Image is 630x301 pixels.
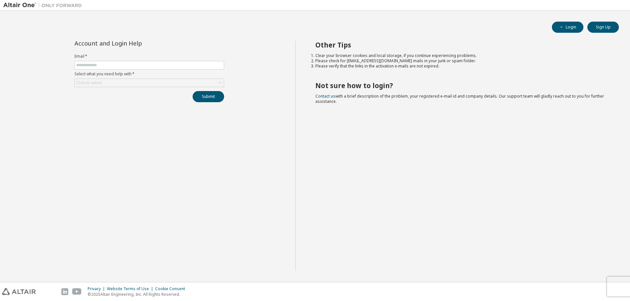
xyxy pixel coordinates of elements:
h2: Other Tips [315,41,607,49]
li: Please verify that the links in the activation e-mails are not expired. [315,64,607,69]
h2: Not sure how to login? [315,81,607,90]
div: Account and Login Help [74,41,194,46]
div: Cookie Consent [155,286,189,292]
img: Altair One [3,2,85,9]
img: youtube.svg [72,288,82,295]
span: with a brief description of the problem, your registered e-mail id and company details. Our suppo... [315,93,604,104]
button: Submit [193,91,224,102]
img: altair_logo.svg [2,288,36,295]
div: Website Terms of Use [107,286,155,292]
li: Please check for [EMAIL_ADDRESS][DOMAIN_NAME] mails in your junk or spam folder. [315,58,607,64]
p: © 2025 Altair Engineering, Inc. All Rights Reserved. [88,292,189,297]
button: Sign Up [587,22,619,33]
div: Click to select [75,79,224,87]
label: Email [74,54,224,59]
a: Contact us [315,93,335,99]
li: Clear your browser cookies and local storage, if you continue experiencing problems. [315,53,607,58]
label: Select what you need help with [74,71,224,77]
div: Privacy [88,286,107,292]
img: linkedin.svg [61,288,68,295]
div: Click to select [76,80,102,85]
button: Login [552,22,583,33]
